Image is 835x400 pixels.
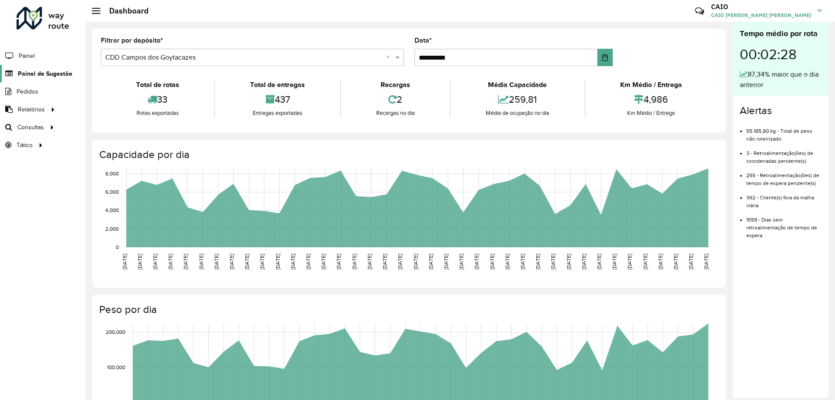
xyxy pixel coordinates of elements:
text: 8,000 [105,171,119,176]
text: [DATE] [367,254,372,269]
button: Choose Date [598,49,613,66]
div: 259,81 [453,90,582,109]
text: [DATE] [198,254,204,269]
div: Recargas no dia [343,109,448,118]
text: [DATE] [489,254,495,269]
div: Média Capacidade [453,80,582,90]
text: [DATE] [321,254,326,269]
div: 2 [343,90,448,109]
div: Km Médio / Entrega [588,80,715,90]
div: 33 [103,90,212,109]
li: 55.185,80 kg - Total de peso não roteirizado [746,121,822,143]
div: Km Médio / Entrega [588,109,715,118]
text: [DATE] [627,254,632,269]
text: 200,000 [106,329,125,335]
span: Consultas [17,123,44,132]
li: 3 - Retroalimentação(ões) de coordenadas pendente(s) [746,143,822,165]
h4: Capacidade por dia [99,148,717,161]
text: [DATE] [474,254,479,269]
div: Entregas exportadas [217,109,337,118]
div: Total de entregas [217,80,337,90]
label: Filtrar por depósito [101,35,163,46]
text: [DATE] [688,254,694,269]
span: Painel [19,51,35,61]
div: 87,34% maior que o dia anterior [740,69,822,90]
text: [DATE] [413,254,418,269]
text: 100,000 [107,364,125,370]
text: [DATE] [137,254,143,269]
text: 6,000 [105,189,119,195]
text: [DATE] [581,254,587,269]
div: 4,986 [588,90,715,109]
text: [DATE] [596,254,602,269]
a: Contato Rápido [690,2,709,20]
span: CAIO [PERSON_NAME] [PERSON_NAME] [711,11,811,19]
div: Média de ocupação no dia [453,109,582,118]
span: Pedidos [17,87,38,96]
text: [DATE] [658,254,663,269]
text: [DATE] [214,254,219,269]
text: [DATE] [566,254,571,269]
text: [DATE] [520,254,525,269]
text: [DATE] [290,254,296,269]
li: 1559 - Dias sem retroalimentação de tempo de espera [746,209,822,239]
text: 0 [116,244,119,250]
text: [DATE] [122,254,127,269]
li: 255 - Retroalimentação(ões) de tempo de espera pendente(s) [746,165,822,187]
text: [DATE] [703,254,709,269]
span: Relatórios [18,105,45,114]
span: Painel de Sugestão [18,69,72,78]
text: [DATE] [382,254,387,269]
text: [DATE] [535,254,541,269]
div: Total de rotas [103,80,212,90]
div: Rotas exportadas [103,109,212,118]
div: Recargas [343,80,448,90]
text: [DATE] [642,254,648,269]
text: [DATE] [673,254,678,269]
text: [DATE] [229,254,234,269]
text: [DATE] [428,254,434,269]
text: [DATE] [244,254,250,269]
label: Data [414,35,432,46]
text: [DATE] [504,254,510,269]
text: 2,000 [105,226,119,232]
text: [DATE] [611,254,617,269]
text: [DATE] [351,254,357,269]
text: [DATE] [305,254,311,269]
h2: Dashboard [100,6,149,16]
h3: CAIO [711,3,811,11]
text: [DATE] [259,254,265,269]
div: 00:02:28 [740,40,822,69]
span: Clear all [386,52,393,63]
text: [DATE] [152,254,158,269]
text: [DATE] [275,254,281,269]
text: [DATE] [167,254,173,269]
span: Tático [17,141,33,150]
text: [DATE] [336,254,341,269]
text: [DATE] [443,254,449,269]
text: [DATE] [397,254,403,269]
text: [DATE] [550,254,556,269]
div: Tempo médio por rota [740,28,822,40]
h4: Peso por dia [99,303,717,316]
div: 437 [217,90,337,109]
text: 4,000 [105,208,119,213]
text: [DATE] [183,254,188,269]
li: 362 - Cliente(s) fora da malha viária [746,187,822,209]
h4: Alertas [740,104,822,117]
text: [DATE] [458,254,464,269]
